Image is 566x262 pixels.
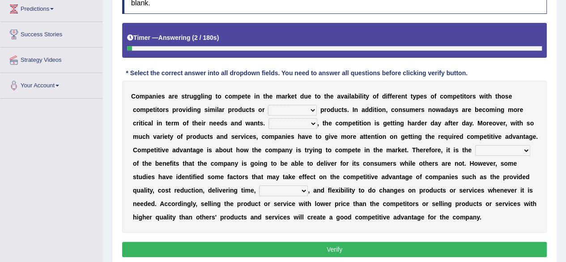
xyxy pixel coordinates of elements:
b: e [198,120,202,127]
b: m [232,93,238,100]
b: y [469,120,472,127]
b: r [187,93,189,100]
b: e [149,106,153,113]
b: e [213,120,217,127]
b: o [339,120,343,127]
b: a [466,120,469,127]
b: t [294,93,297,100]
b: c [440,93,443,100]
b: u [189,93,193,100]
b: i [362,120,363,127]
b: t [363,93,366,100]
b: t [157,106,159,113]
b: m [209,106,215,113]
b: m [447,93,452,100]
b: o [159,106,163,113]
b: i [192,106,193,113]
b: t [245,93,247,100]
b: c [391,106,395,113]
div: * Select the correct answer into all dropdown fields. You need to answer all questions before cli... [122,69,471,78]
b: d [417,120,421,127]
b: a [411,120,415,127]
b: t [359,120,362,127]
b: s [421,106,425,113]
b: l [217,106,219,113]
b: t [495,93,498,100]
b: s [181,93,185,100]
b: i [201,120,203,127]
b: i [386,93,387,100]
b: d [220,120,224,127]
b: r [395,93,397,100]
b: a [462,106,465,113]
b: u [406,106,410,113]
b: g [383,120,387,127]
b: c [133,106,136,113]
b: i [495,106,497,113]
b: h [497,93,501,100]
b: i [358,93,360,100]
b: t [341,106,344,113]
b: a [148,120,151,127]
b: c [335,120,339,127]
b: y [451,106,455,113]
b: g [400,120,404,127]
b: o [501,93,505,100]
b: d [369,106,373,113]
b: d [462,120,466,127]
b: h [194,120,198,127]
b: e [217,120,220,127]
b: g [197,106,201,113]
b: e [247,93,251,100]
b: o [136,93,140,100]
b: r [285,93,287,100]
b: s [260,120,263,127]
b: k [288,93,291,100]
b: d [187,106,192,113]
b: t [215,93,217,100]
b: s [224,120,227,127]
b: i [374,120,376,127]
b: a [440,106,444,113]
b: o [217,93,221,100]
b: t [405,93,407,100]
b: u [242,106,246,113]
b: e [452,120,456,127]
b: t [140,120,143,127]
b: h [407,120,411,127]
b: n [428,106,432,113]
b: i [254,93,256,100]
b: e [468,106,471,113]
b: c [142,133,146,140]
b: y [413,93,416,100]
b: r [171,120,174,127]
b: g [197,93,201,100]
b: . [347,106,349,113]
b: t [249,106,251,113]
b: , [505,120,507,127]
b: p [172,106,176,113]
b: s [251,106,255,113]
b: e [242,93,245,100]
b: t [486,93,488,100]
b: n [398,106,402,113]
b: c [225,93,228,100]
b: r [415,120,417,127]
b: e [508,93,512,100]
b: i [515,120,517,127]
b: p [348,120,352,127]
b: m [508,106,513,113]
b: a [448,106,451,113]
b: e [489,120,492,127]
button: Verify [122,242,547,257]
a: Strategy Videos [0,47,102,70]
b: n [193,106,197,113]
b: r [136,120,139,127]
b: i [203,93,204,100]
b: h [488,93,492,100]
b: t [166,120,168,127]
b: m [133,133,138,140]
b: y [438,120,441,127]
b: a [445,120,448,127]
b: a [250,120,254,127]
